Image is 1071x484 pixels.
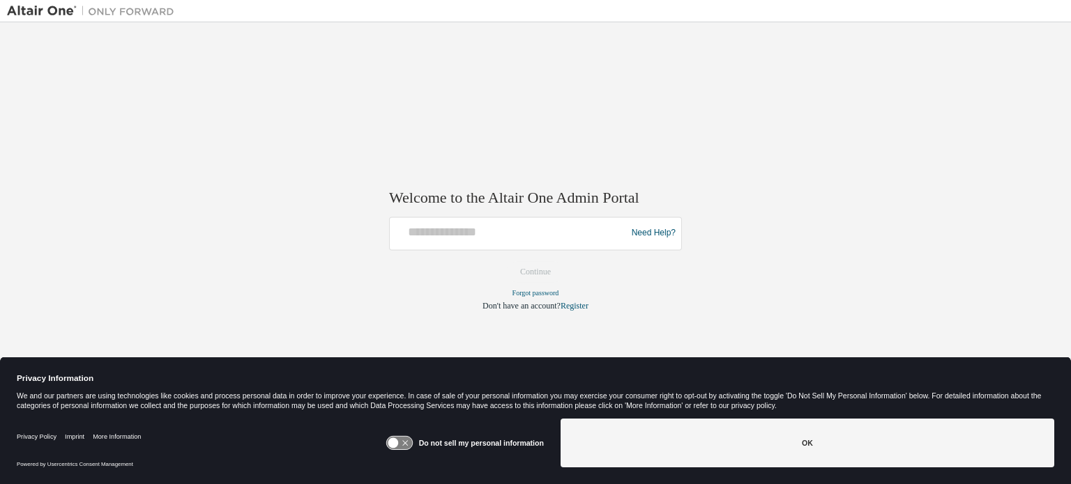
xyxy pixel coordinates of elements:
h2: Welcome to the Altair One Admin Portal [389,189,682,208]
a: Forgot password [512,289,559,297]
a: Register [561,301,588,311]
span: Don't have an account? [483,301,561,311]
img: Altair One [7,4,181,18]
